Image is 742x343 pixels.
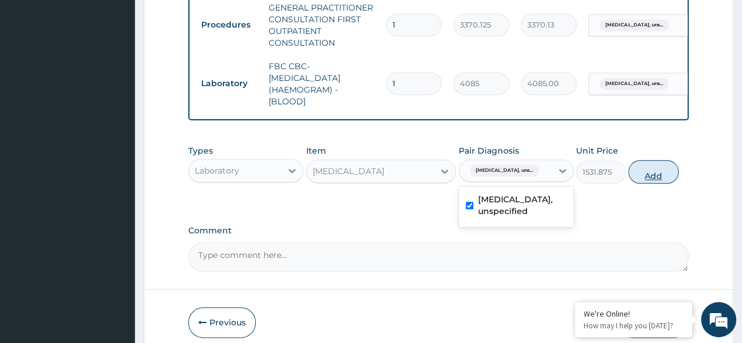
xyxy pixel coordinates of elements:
[22,59,48,88] img: d_794563401_company_1708531726252_794563401
[188,226,689,236] label: Comment
[61,66,197,81] div: Chat with us now
[478,193,567,217] label: [MEDICAL_DATA], unspecified
[628,160,678,184] button: Add
[188,146,213,156] label: Types
[576,145,618,157] label: Unit Price
[188,307,256,338] button: Previous
[195,165,239,176] div: Laboratory
[584,308,683,319] div: We're Online!
[599,78,669,90] span: [MEDICAL_DATA], uns...
[195,14,263,36] td: Procedures
[313,165,384,177] div: [MEDICAL_DATA]
[263,55,380,113] td: FBC CBC-[MEDICAL_DATA] (HAEMOGRAM) - [BLOOD]
[459,145,519,157] label: Pair Diagnosis
[306,145,326,157] label: Item
[470,165,539,176] span: [MEDICAL_DATA], uns...
[195,73,263,94] td: Laboratory
[6,223,223,264] textarea: Type your message and hit 'Enter'
[192,6,221,34] div: Minimize live chat window
[68,99,162,218] span: We're online!
[599,19,669,31] span: [MEDICAL_DATA], uns...
[584,321,683,331] p: How may I help you today?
